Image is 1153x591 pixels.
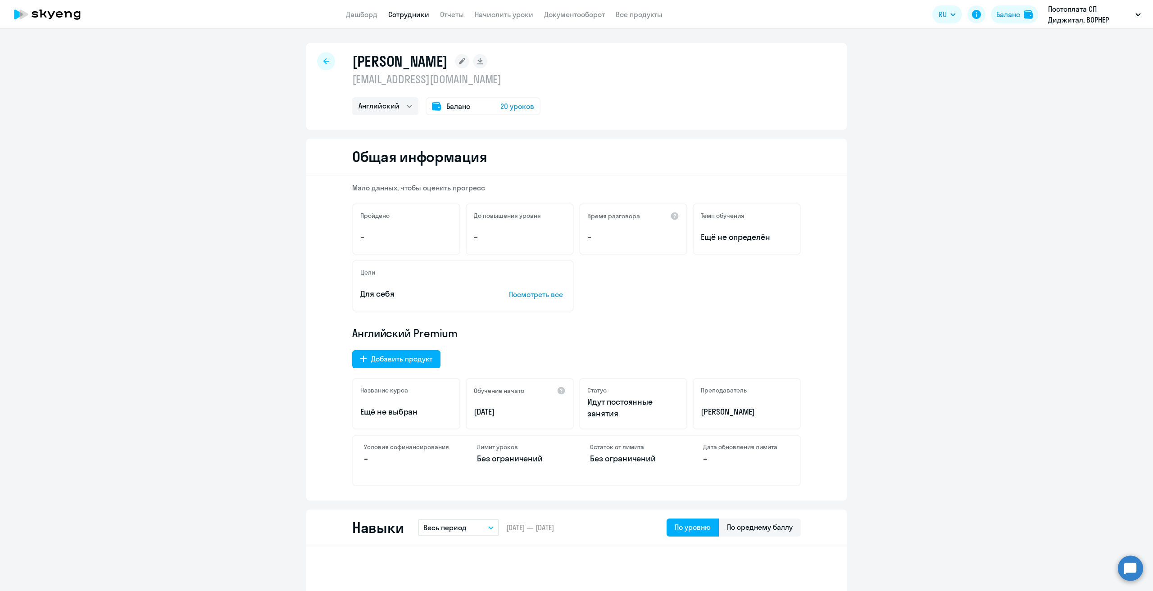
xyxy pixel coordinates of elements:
span: [DATE] — [DATE] [506,523,554,532]
button: Весь период [418,519,499,536]
span: Ещё не определён [701,231,793,243]
p: [DATE] [474,406,566,418]
h4: Лимит уроков [477,443,563,451]
a: Начислить уроки [475,10,533,19]
a: Дашборд [346,10,377,19]
div: По среднему баллу [727,522,793,532]
h4: Дата обновления лимита [703,443,789,451]
span: Баланс [446,101,470,112]
h2: Общая информация [352,148,487,166]
h5: Преподаватель [701,386,747,394]
div: Добавить продукт [371,353,432,364]
button: Добавить продукт [352,350,440,368]
h5: До повышения уровня [474,212,541,220]
p: – [474,231,566,243]
p: Без ограничений [477,453,563,465]
a: Документооборот [544,10,605,19]
p: Мало данных, чтобы оценить прогресс [352,183,801,193]
button: Балансbalance [991,5,1038,23]
p: – [364,453,450,465]
h1: [PERSON_NAME] [352,52,448,70]
p: – [703,453,789,465]
p: Посмотреть все [509,289,566,300]
p: Ещё не выбран [360,406,452,418]
span: Английский Premium [352,326,458,340]
h5: Цели [360,268,375,276]
button: RU [932,5,962,23]
span: RU [939,9,947,20]
p: Постоплата СП Диджитал, ВОРНЕР МЬЮЗИК, ООО [1048,4,1132,25]
button: Постоплата СП Диджитал, ВОРНЕР МЬЮЗИК, ООО [1044,4,1145,25]
h5: Название курса [360,386,408,394]
p: Весь период [423,522,467,533]
h5: Статус [587,386,607,394]
h5: Пройдено [360,212,390,220]
img: balance [1024,10,1033,19]
p: [EMAIL_ADDRESS][DOMAIN_NAME] [352,72,540,86]
p: Идут постоянные занятия [587,396,679,420]
span: 20 уроков [500,101,534,112]
h5: Обучение начато [474,387,524,395]
p: Для себя [360,288,481,300]
h2: Навыки [352,519,404,537]
a: Все продукты [616,10,663,19]
h5: Темп обучения [701,212,744,220]
a: Отчеты [440,10,464,19]
p: – [360,231,452,243]
h5: Время разговора [587,212,640,220]
p: – [587,231,679,243]
a: Сотрудники [388,10,429,19]
p: Без ограничений [590,453,676,465]
p: [PERSON_NAME] [701,406,793,418]
div: Баланс [996,9,1020,20]
h4: Условия софинансирования [364,443,450,451]
div: По уровню [675,522,711,532]
h4: Остаток от лимита [590,443,676,451]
